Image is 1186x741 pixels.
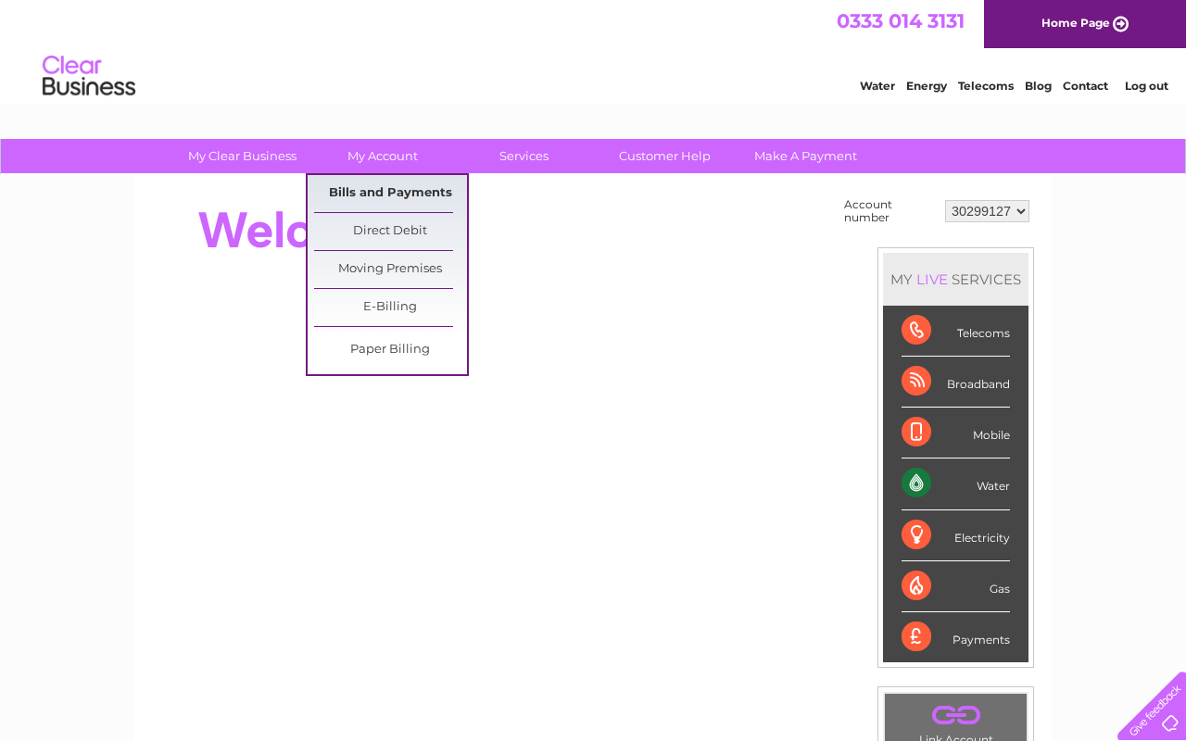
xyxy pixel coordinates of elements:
a: Log out [1125,79,1168,93]
a: Direct Debit [314,213,467,250]
td: Account number [839,194,940,229]
a: 0333 014 3131 [837,9,965,32]
a: Make A Payment [729,139,882,173]
a: Services [448,139,600,173]
a: Paper Billing [314,332,467,369]
div: Telecoms [902,306,1010,357]
a: E-Billing [314,289,467,326]
div: Gas [902,561,1010,612]
a: . [889,698,1022,731]
a: My Account [307,139,460,173]
div: Clear Business is a trading name of Verastar Limited (registered in [GEOGRAPHIC_DATA] No. 3667643... [157,10,1032,90]
a: Bills and Payments [314,175,467,212]
a: My Clear Business [166,139,319,173]
div: Mobile [902,408,1010,458]
img: logo.png [42,48,136,105]
a: Moving Premises [314,251,467,288]
a: Energy [906,79,947,93]
div: MY SERVICES [883,253,1028,306]
div: Water [902,458,1010,509]
div: Payments [902,612,1010,662]
div: LIVE [913,270,952,288]
a: Customer Help [588,139,741,173]
div: Electricity [902,510,1010,561]
a: Telecoms [958,79,1014,93]
a: Blog [1025,79,1052,93]
a: Water [860,79,895,93]
a: Contact [1063,79,1108,93]
div: Broadband [902,357,1010,408]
